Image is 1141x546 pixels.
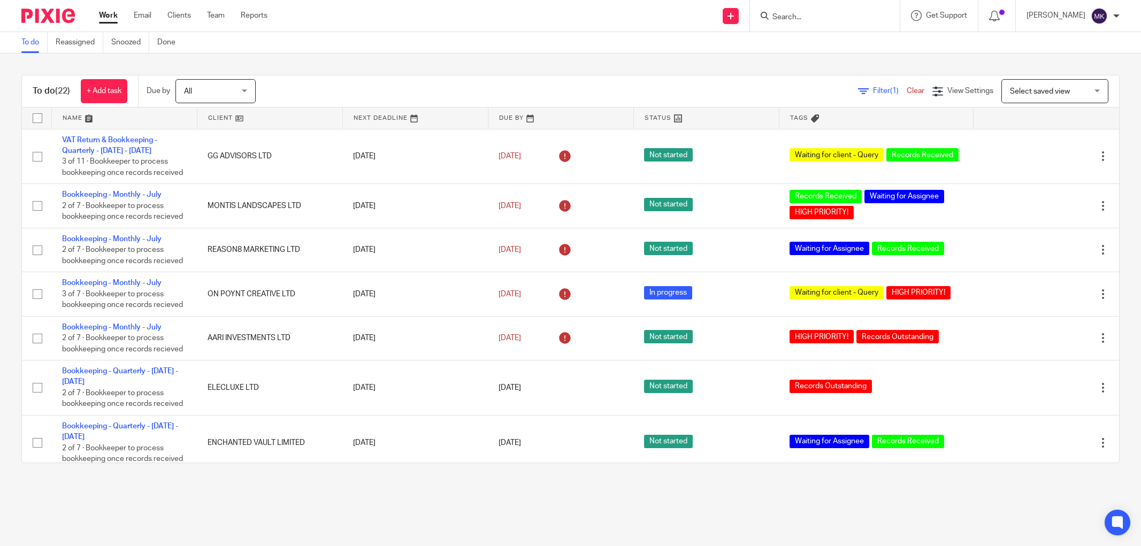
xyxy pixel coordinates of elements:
td: [DATE] [342,228,488,272]
a: Work [99,10,118,21]
span: 2 of 7 · Bookkeeper to process bookkeeping once records recieved [62,246,183,265]
span: HIGH PRIORITY! [790,330,854,343]
input: Search [771,13,868,22]
span: 3 of 7 · Bookkeeper to process bookkeeping once records recieved [62,290,183,309]
span: Filter [873,87,907,95]
td: [DATE] [342,360,488,416]
td: MONTIS LANDSCAPES LTD [197,184,342,228]
a: + Add task [81,79,127,103]
span: [DATE] [499,202,521,210]
span: Waiting for Assignee [790,242,869,255]
span: [DATE] [499,290,521,298]
p: Due by [147,86,170,96]
a: Team [207,10,225,21]
span: Records Received [790,190,862,203]
span: Select saved view [1010,88,1070,95]
span: View Settings [947,87,993,95]
td: [DATE] [342,184,488,228]
span: Not started [644,330,693,343]
span: Not started [644,198,693,211]
a: Done [157,32,183,53]
span: Waiting for Assignee [790,435,869,448]
span: All [184,88,192,95]
td: AARI INVESTMENTS LTD [197,316,342,360]
a: Bookkeeping - Monthly - July [62,235,162,243]
td: ENCHANTED VAULT LIMITED [197,415,342,470]
td: [DATE] [342,316,488,360]
span: [DATE] [499,439,521,447]
span: 2 of 7 · Bookkeeper to process bookkeeping once records recieved [62,334,183,353]
span: HIGH PRIORITY! [886,286,951,299]
span: 3 of 11 · Bookkeeper to process bookkeeping once records received [62,158,183,176]
span: Waiting for client - Query [790,286,884,299]
span: (1) [890,87,899,95]
img: Pixie [21,9,75,23]
span: Records Outstanding [790,380,872,393]
span: [DATE] [499,152,521,160]
a: Clear [907,87,924,95]
span: Not started [644,435,693,448]
span: [DATE] [499,334,521,342]
td: [DATE] [342,272,488,316]
span: 2 of 7 · Bookkeeper to process bookkeeping once records recieved [62,202,183,221]
a: Reassigned [56,32,103,53]
span: 2 of 7 · Bookkeeper to process bookkeeping once records received [62,389,183,408]
span: In progress [644,286,692,299]
span: 2 of 7 · Bookkeeper to process bookkeeping once records received [62,444,183,463]
a: Email [134,10,151,21]
a: Bookkeeping - Monthly - July [62,324,162,331]
span: Records Received [872,435,944,448]
a: Bookkeeping - Quarterly - [DATE] - [DATE] [62,422,178,441]
span: Waiting for Assignee [864,190,944,203]
a: Bookkeeping - Monthly - July [62,279,162,287]
img: svg%3E [1091,7,1108,25]
span: [DATE] [499,384,521,391]
a: VAT Return & Bookkeeping - Quarterly - [DATE] - [DATE] [62,136,157,155]
span: Get Support [926,12,967,19]
a: Bookkeeping - Monthly - July [62,191,162,198]
span: Records Received [872,242,944,255]
span: Not started [644,380,693,393]
td: REASON8 MARKETING LTD [197,228,342,272]
span: Records Outstanding [856,330,939,343]
span: (22) [55,87,70,95]
a: Reports [241,10,267,21]
span: Records Received [886,148,959,162]
td: ELECLUXE LTD [197,360,342,416]
span: Waiting for client - Query [790,148,884,162]
h1: To do [33,86,70,97]
span: HIGH PRIORITY! [790,206,854,219]
span: Not started [644,148,693,162]
a: Bookkeeping - Quarterly - [DATE] - [DATE] [62,367,178,386]
td: [DATE] [342,415,488,470]
span: [DATE] [499,246,521,253]
p: [PERSON_NAME] [1027,10,1085,21]
td: [DATE] [342,129,488,184]
td: ON POYNT CREATIVE LTD [197,272,342,316]
span: Tags [790,115,808,121]
a: To do [21,32,48,53]
span: Not started [644,242,693,255]
td: GG ADVISORS LTD [197,129,342,184]
a: Clients [167,10,191,21]
a: Snoozed [111,32,149,53]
